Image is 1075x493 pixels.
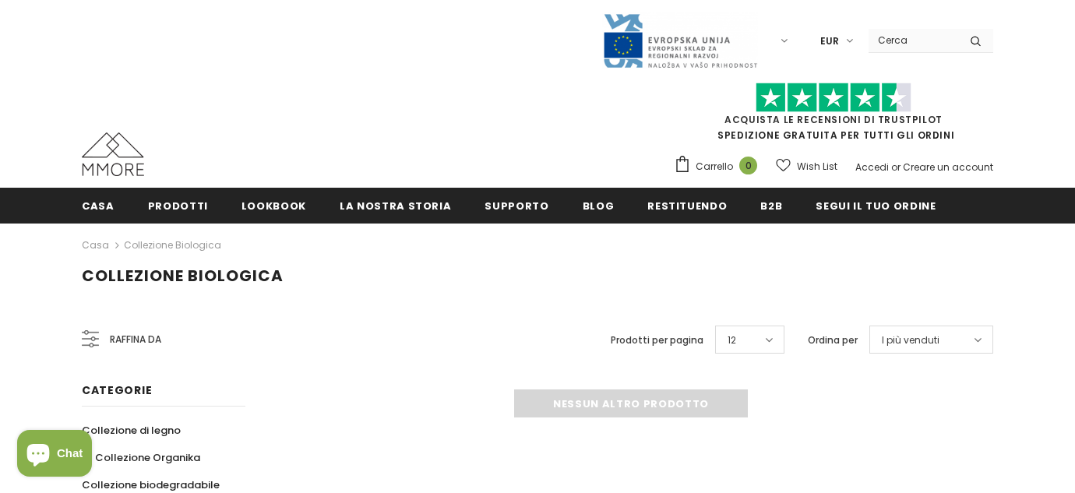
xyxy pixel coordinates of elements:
span: Casa [82,199,115,213]
span: SPEDIZIONE GRATUITA PER TUTTI GLI ORDINI [674,90,993,142]
img: Casi MMORE [82,132,144,176]
a: Restituendo [647,188,727,223]
img: Javni Razpis [602,12,758,69]
a: Casa [82,236,109,255]
span: La nostra storia [340,199,451,213]
a: Lookbook [241,188,306,223]
span: Categorie [82,382,152,398]
span: Carrello [696,159,733,174]
a: Prodotti [148,188,208,223]
a: B2B [760,188,782,223]
span: Segui il tuo ordine [816,199,936,213]
span: 12 [728,333,736,348]
span: Collezione Organika [95,450,200,465]
img: Fidati di Pilot Stars [756,83,911,113]
a: Accedi [855,160,889,174]
a: Javni Razpis [602,33,758,47]
a: Blog [583,188,615,223]
a: Collezione biologica [124,238,221,252]
span: I più venduti [882,333,939,348]
span: supporto [485,199,548,213]
label: Ordina per [808,333,858,348]
span: Blog [583,199,615,213]
a: Collezione Organika [82,444,200,471]
a: Acquista le recensioni di TrustPilot [724,113,943,126]
span: Prodotti [148,199,208,213]
a: Carrello 0 [674,155,765,178]
span: EUR [820,33,839,49]
a: Wish List [776,153,837,180]
a: supporto [485,188,548,223]
a: Segui il tuo ordine [816,188,936,223]
a: Casa [82,188,115,223]
a: La nostra storia [340,188,451,223]
label: Prodotti per pagina [611,333,703,348]
inbox-online-store-chat: Shopify online store chat [12,430,97,481]
span: Collezione di legno [82,423,181,438]
span: Lookbook [241,199,306,213]
a: Collezione di legno [82,417,181,444]
span: 0 [739,157,757,174]
span: or [891,160,901,174]
span: B2B [760,199,782,213]
span: Raffina da [110,331,161,348]
input: Search Site [869,29,958,51]
span: Wish List [797,159,837,174]
span: Restituendo [647,199,727,213]
span: Collezione biologica [82,265,284,287]
a: Creare un account [903,160,993,174]
span: Collezione biodegradabile [82,477,220,492]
